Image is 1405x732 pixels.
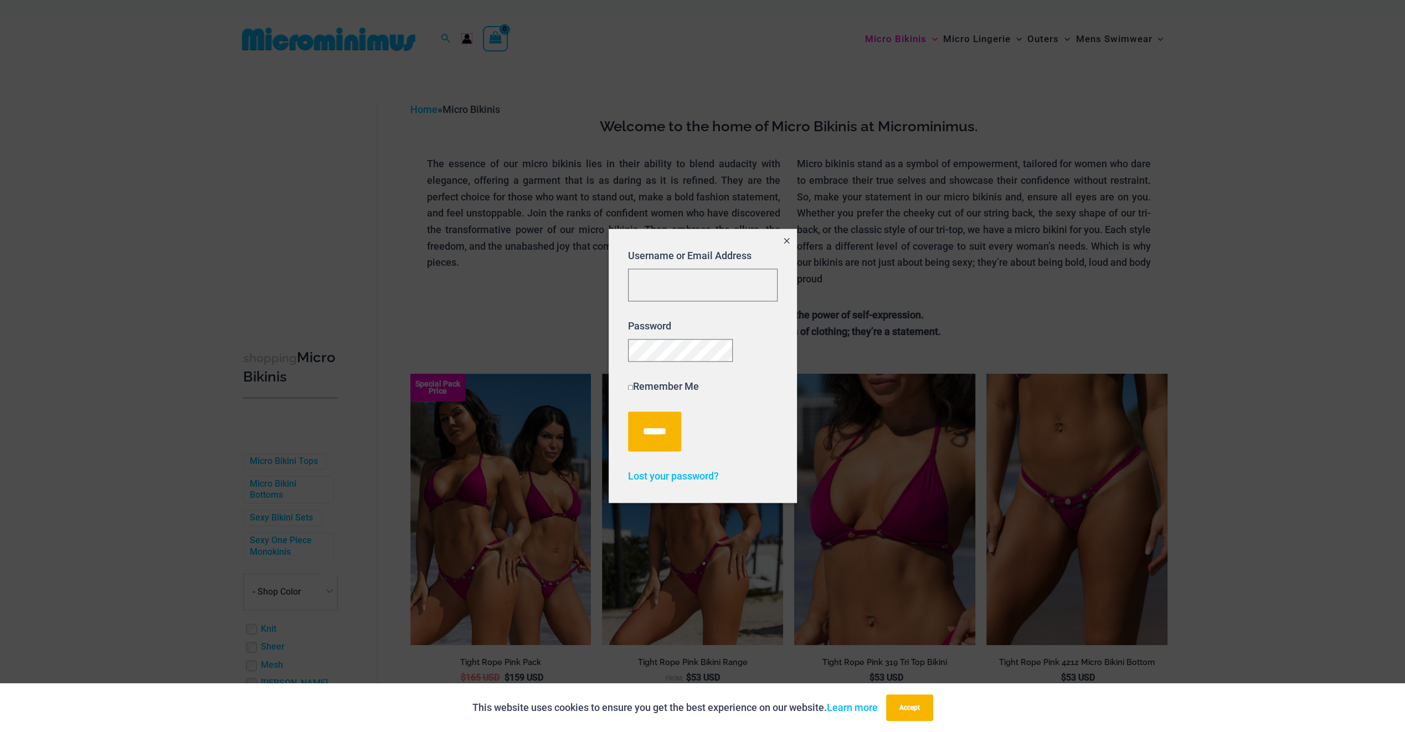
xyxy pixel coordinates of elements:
p: This website uses cookies to ensure you get the best experience on our website. [472,699,878,716]
button: Close popup [776,229,796,254]
a: Lost your password? [628,471,719,482]
input: Remember Me [628,385,633,390]
button: Accept [886,694,933,721]
label: Password [628,321,671,332]
a: Learn more [827,702,878,713]
label: Username or Email Address [628,250,752,261]
label: Remember Me [628,381,699,393]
